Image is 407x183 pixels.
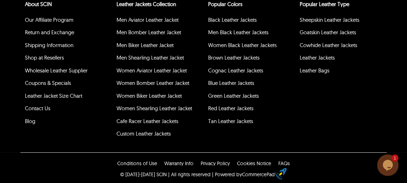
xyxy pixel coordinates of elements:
li: Men Black Leather Jackets [207,27,295,40]
a: Cafe Racer Leather Jackets [117,118,178,124]
a: Tan Leather Jackets [208,118,253,124]
a: eCommerce builder by CommercePad [277,168,287,181]
iframe: chat widget [377,154,400,176]
a: Contact Us [25,105,50,112]
a: Popular Leather Type [300,1,349,7]
a: Women Biker Leather Jacket [117,92,182,99]
a: Red Leather Jackets [208,105,253,112]
li: Men Shearling Leather Jacket [115,53,203,66]
li: Women Shearling Leather Jacket [115,103,203,116]
a: Women Shearling Leather Jacket [117,105,192,112]
a: Men Black Leather Jackets [208,29,268,36]
li: Men Biker Leather Jacket [115,40,203,53]
li: Cowhide Leather Jackets [299,40,387,53]
li: Women Biker Leather Jacket [115,91,203,104]
a: Shipping Information [25,42,73,49]
a: Women Black Leather Jackets [208,42,277,49]
li: Sheepskin Leather Jackets [299,15,387,28]
a: Men Biker Leather Jacket [117,42,174,49]
span: Welcome to our site, if you need help simply reply to this message, we are online and ready to help. [3,3,118,14]
a: Brown Leather Jackets [208,54,259,61]
a: Sheepskin Leather Jackets [300,16,359,23]
a: Cognac Leather Jackets [208,67,263,74]
a: Green Leather Jackets [208,92,259,99]
a: Leather Jackets Collection [117,1,176,7]
a: Black Leather Jackets [208,16,257,23]
a: Women Aviator Leather Jacket [117,67,187,74]
p: © [DATE]-[DATE] SCIN | All rights reserved [120,171,211,178]
li: Brown Leather Jackets [207,53,295,66]
li: Shipping Information [24,40,112,53]
li: Shop at Resellers [24,53,112,66]
a: Shop at Resellers [25,54,64,61]
a: Blog [25,118,35,124]
li: Goatskin Leather Jackets [299,27,387,40]
a: Men Bomber Leather Jacket [117,29,181,36]
a: popular leather jacket colors [208,1,242,7]
li: Women Aviator Leather Jacket [115,66,203,78]
a: Women Bomber Leather Jacket [117,80,189,86]
a: Men Aviator Leather Jacket [117,16,179,23]
li: Return and Exchange [24,27,112,40]
li: Green Leather Jackets [207,91,295,104]
li: Custom Leather Jackets [115,129,203,142]
a: Privacy Policy [201,160,230,167]
a: Wholesale Leather Supplier [25,67,88,74]
a: Leather Jacket Size Chart [25,92,82,99]
a: Conditions of Use [117,160,157,167]
li: Leather Jacket Size Chart [24,91,112,104]
li: Men Bomber Leather Jacket [115,27,203,40]
li: Blog [24,116,112,129]
a: Our Affiliate Program [25,16,73,23]
li: Cognac Leather Jackets [207,66,295,78]
iframe: chat widget [272,43,400,151]
li: Wholesale Leather Supplier [24,66,112,78]
div: Powered by [215,171,275,178]
a: Blue Leather Jackets [208,80,254,86]
li: Women Black Leather Jackets [207,40,295,53]
li: Blue Leather Jackets [207,78,295,91]
li: Red Leather Jackets [207,103,295,116]
div: | [212,171,213,178]
a: Men Shearling Leather Jacket [117,54,184,61]
a: CommercePad [242,171,275,178]
a: Cookies Notice [237,160,271,167]
li: Tan Leather Jackets [207,116,295,129]
a: Warranty Info [164,160,194,167]
a: Goatskin Leather Jackets [300,29,356,36]
a: Cowhide Leather Jackets [300,42,357,49]
a: About SCIN [25,1,52,7]
li: Women Bomber Leather Jacket [115,78,203,91]
li: Cafe Racer Leather Jackets [115,116,203,129]
a: Custom Leather Jackets [117,130,171,137]
a: Coupons & Specials [25,80,71,86]
div: Welcome to our site, if you need help simply reply to this message, we are online and ready to help. [3,3,131,14]
a: Return and Exchange [25,29,74,36]
li: Black Leather Jackets [207,15,295,28]
li: Men Aviator Leather Jacket [115,15,203,28]
img: eCommerce builder by CommercePad [275,168,287,179]
li: Our Affiliate Program [24,15,112,28]
a: FAQs [278,160,290,167]
li: Contact Us [24,103,112,116]
li: Coupons & Specials [24,78,112,91]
